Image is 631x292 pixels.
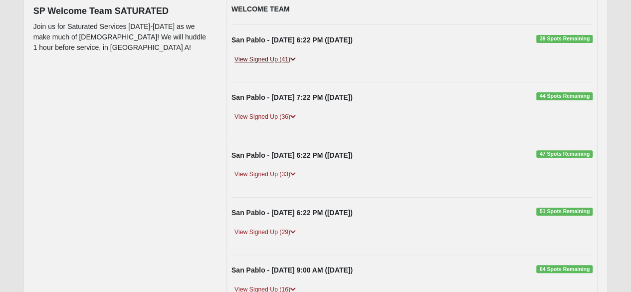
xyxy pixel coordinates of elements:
strong: San Pablo - [DATE] 6:22 PM ([DATE]) [231,209,353,217]
span: 51 Spots Remaining [536,208,593,216]
strong: San Pablo - [DATE] 7:22 PM ([DATE]) [231,93,353,101]
span: 44 Spots Remaining [536,92,593,100]
strong: San Pablo - [DATE] 6:22 PM ([DATE]) [231,151,353,159]
strong: San Pablo - [DATE] 9:00 AM ([DATE]) [231,266,353,274]
strong: San Pablo - [DATE] 6:22 PM ([DATE]) [231,36,353,44]
span: 47 Spots Remaining [536,150,593,158]
a: View Signed Up (36) [231,112,299,122]
a: View Signed Up (29) [231,227,299,238]
span: 39 Spots Remaining [536,35,593,43]
a: View Signed Up (33) [231,169,299,180]
span: 64 Spots Remaining [536,265,593,273]
strong: WELCOME TEAM [231,5,290,13]
p: Join us for Saturated Services [DATE]-[DATE] as we make much of [DEMOGRAPHIC_DATA]! We will huddl... [33,21,211,53]
h4: SP Welcome Team SATURATED [33,6,211,17]
a: View Signed Up (41) [231,54,299,65]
